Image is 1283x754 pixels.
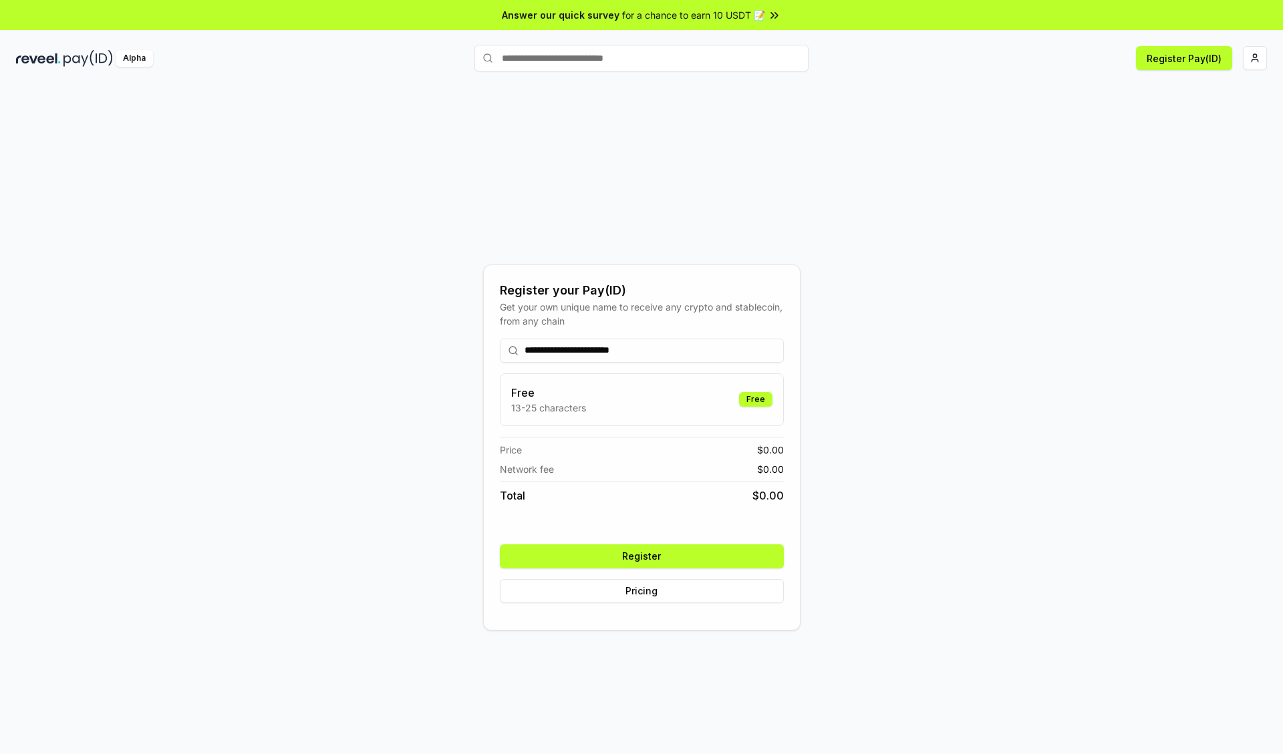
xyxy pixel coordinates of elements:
[500,579,784,603] button: Pricing
[500,300,784,328] div: Get your own unique name to receive any crypto and stablecoin, from any chain
[511,385,586,401] h3: Free
[500,443,522,457] span: Price
[16,50,61,67] img: reveel_dark
[500,281,784,300] div: Register your Pay(ID)
[1136,46,1232,70] button: Register Pay(ID)
[63,50,113,67] img: pay_id
[502,8,619,22] span: Answer our quick survey
[500,488,525,504] span: Total
[739,392,772,407] div: Free
[757,443,784,457] span: $ 0.00
[757,462,784,476] span: $ 0.00
[622,8,765,22] span: for a chance to earn 10 USDT 📝
[752,488,784,504] span: $ 0.00
[500,462,554,476] span: Network fee
[511,401,586,415] p: 13-25 characters
[500,544,784,568] button: Register
[116,50,153,67] div: Alpha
